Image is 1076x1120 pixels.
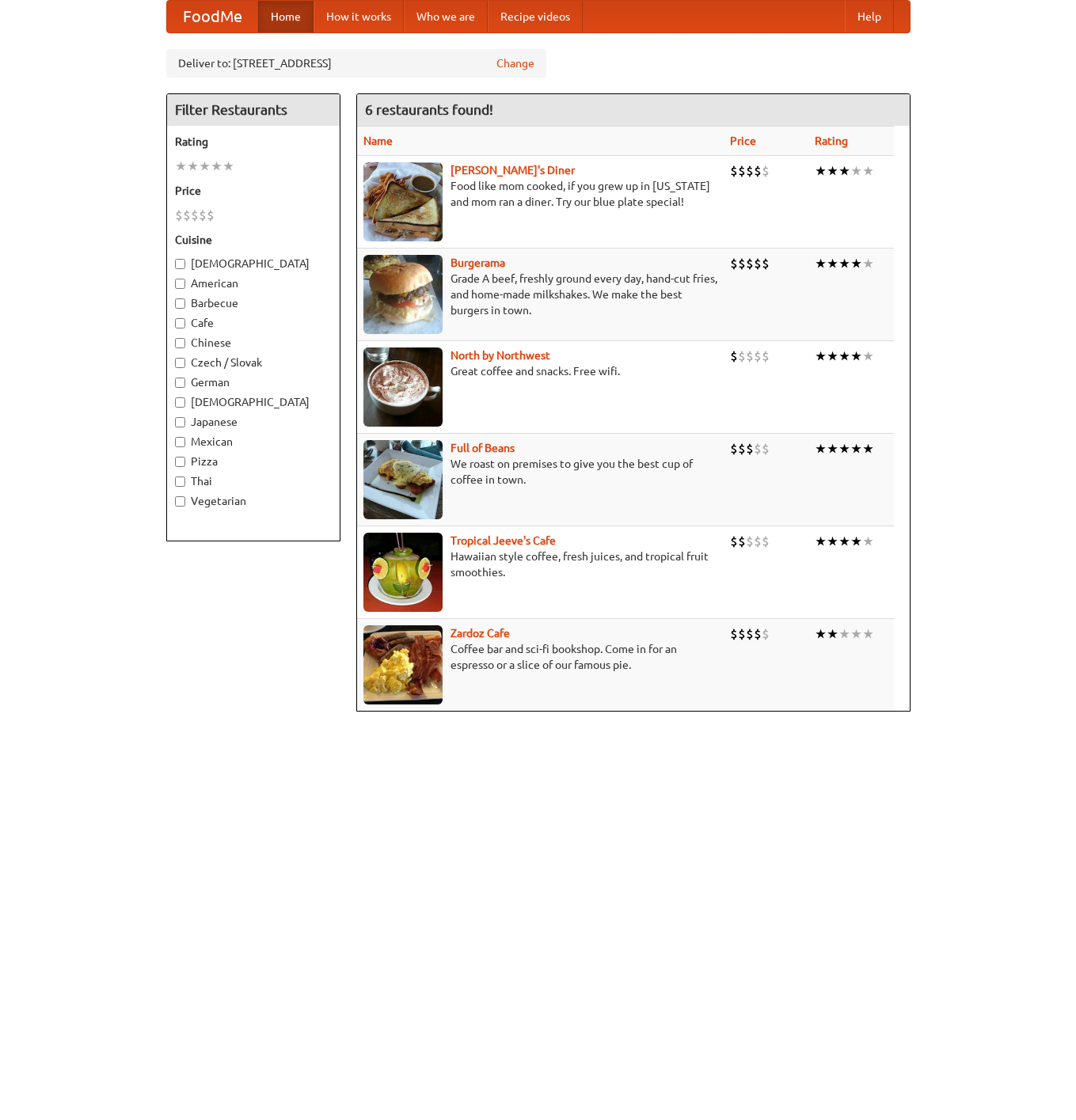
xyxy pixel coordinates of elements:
[451,627,510,640] a: Zardoz Cafe
[746,162,754,180] li: $
[451,534,556,547] b: Tropical Jeeve's Cafe
[175,417,185,427] input: Japanese
[862,162,874,180] li: ★
[211,158,222,175] li: ★
[838,440,850,457] li: ★
[815,162,827,180] li: ★
[845,1,894,32] a: Help
[754,255,762,272] li: $
[746,625,754,643] li: $
[187,158,199,175] li: ★
[815,135,848,147] a: Rating
[488,1,583,32] a: Recipe videos
[451,256,505,269] a: Burgerama
[175,496,185,507] input: Vegetarian
[314,1,404,32] a: How it works
[175,298,185,309] input: Barbecue
[175,318,185,328] input: Cafe
[175,256,332,271] label: [DEMOGRAPHIC_DATA]
[815,347,827,365] li: ★
[175,454,332,469] label: Pizza
[175,259,185,269] input: [DEMOGRAPHIC_DATA]
[730,440,738,457] li: $
[363,162,443,241] img: sallys.jpg
[762,255,770,272] li: $
[166,49,546,78] div: Deliver to: [STREET_ADDRESS]
[363,456,717,488] p: We roast on premises to give you the best cup of coffee in town.
[754,625,762,643] li: $
[175,358,185,368] input: Czech / Slovak
[175,434,332,450] label: Mexican
[738,162,746,180] li: $
[862,625,874,643] li: ★
[838,347,850,365] li: ★
[815,533,827,550] li: ★
[827,255,838,272] li: ★
[738,255,746,272] li: $
[730,135,756,147] a: Price
[730,162,738,180] li: $
[754,162,762,180] li: $
[815,440,827,457] li: ★
[363,363,717,379] p: Great coffee and snacks. Free wifi.
[363,271,717,318] p: Grade A beef, freshly ground every day, hand-cut fries, and home-made milkshakes. We make the bes...
[363,549,717,580] p: Hawaiian style coffee, fresh juices, and tropical fruit smoothies.
[738,347,746,365] li: $
[451,349,550,362] a: North by Northwest
[850,625,862,643] li: ★
[746,533,754,550] li: $
[738,625,746,643] li: $
[754,533,762,550] li: $
[451,164,575,177] a: [PERSON_NAME]'s Diner
[175,279,185,289] input: American
[738,440,746,457] li: $
[827,625,838,643] li: ★
[175,315,332,331] label: Cafe
[838,625,850,643] li: ★
[175,378,185,388] input: German
[850,440,862,457] li: ★
[738,533,746,550] li: $
[762,440,770,457] li: $
[167,94,340,126] h4: Filter Restaurants
[862,347,874,365] li: ★
[175,397,185,408] input: [DEMOGRAPHIC_DATA]
[258,1,314,32] a: Home
[175,493,332,509] label: Vegetarian
[207,207,215,224] li: $
[404,1,488,32] a: Who we are
[175,338,185,348] input: Chinese
[363,533,443,612] img: jeeves.jpg
[746,255,754,272] li: $
[363,347,443,427] img: north.jpg
[175,335,332,351] label: Chinese
[191,207,199,224] li: $
[762,625,770,643] li: $
[175,473,332,489] label: Thai
[850,533,862,550] li: ★
[175,355,332,370] label: Czech / Slovak
[862,255,874,272] li: ★
[365,102,493,117] ng-pluralize: 6 restaurants found!
[199,158,211,175] li: ★
[838,162,850,180] li: ★
[363,625,443,704] img: zardoz.jpg
[451,442,515,454] b: Full of Beans
[730,533,738,550] li: $
[838,533,850,550] li: ★
[762,162,770,180] li: $
[175,374,332,390] label: German
[827,162,838,180] li: ★
[815,625,827,643] li: ★
[175,295,332,311] label: Barbecue
[827,440,838,457] li: ★
[175,158,187,175] li: ★
[175,457,185,467] input: Pizza
[175,476,185,487] input: Thai
[862,440,874,457] li: ★
[175,183,332,199] h5: Price
[850,347,862,365] li: ★
[754,440,762,457] li: $
[850,255,862,272] li: ★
